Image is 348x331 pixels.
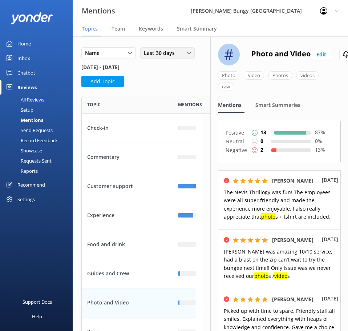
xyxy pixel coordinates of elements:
[4,95,73,105] a: All Reviews
[4,156,52,166] div: Requests Sent
[4,135,58,145] div: Record Feedback
[268,71,292,80] div: Photos
[251,44,311,64] h2: Photo and Video
[81,143,196,172] div: row
[81,259,196,288] div: row
[82,172,173,201] div: Customer support
[139,25,163,32] span: Keywords
[218,101,242,109] span: Mentions
[226,137,247,146] p: Neutral
[178,101,202,108] span: Mentions
[81,230,196,259] div: row
[4,156,73,166] a: Requests Sent
[218,44,240,65] div: #
[4,115,43,125] div: Mentions
[85,49,104,57] span: Name
[244,71,264,80] div: Video
[315,146,333,154] p: 13 %
[274,272,287,279] mark: video
[4,95,44,105] div: All Reviews
[82,114,173,143] div: Check-in
[144,49,179,57] span: Last 30 days
[81,114,196,143] div: row
[4,105,33,115] div: Setup
[218,71,239,80] div: Photo
[315,128,333,136] p: 87 %
[82,288,173,318] div: Photo and Video
[4,166,73,176] a: Reports
[4,145,42,156] div: Showcase
[4,125,53,135] div: Send Requests
[82,259,173,288] div: Guides and Crew
[296,71,319,80] div: videos
[260,128,266,136] p: 13
[315,137,333,145] p: 0 %
[17,178,45,192] div: Recommend
[272,295,313,303] h5: [PERSON_NAME]
[17,80,37,95] div: Reviews
[261,213,275,220] mark: photo
[177,25,217,32] span: Smart Summary
[17,65,35,80] div: Chatbot
[4,125,73,135] a: Send Requests
[82,25,98,32] span: Topics
[224,189,331,220] span: The Nevis Thrillogy was fun! The employees were all super friendly and made the experience more e...
[224,248,332,279] span: [PERSON_NAME] was amazing 10/10 service, had a blast on the zip can’t wait to try the bungee next...
[81,63,120,71] span: [DATE] - [DATE]
[260,146,263,154] p: 2
[226,128,247,137] p: Positive
[17,192,35,207] div: Settings
[17,36,31,51] div: Home
[272,177,313,185] h5: [PERSON_NAME]
[81,172,196,201] div: row
[255,101,300,109] span: Smart Summaries
[226,146,247,155] p: Negative
[17,51,30,65] div: Inbox
[4,145,73,156] a: Showcase
[32,309,42,324] div: Help
[87,101,101,108] span: Topic
[82,143,173,172] div: Commentary
[4,166,38,176] div: Reports
[254,272,268,279] mark: photo
[260,137,263,145] p: 0
[82,201,173,230] div: Experience
[218,83,234,91] div: raw
[4,115,73,125] a: Mentions
[4,105,73,115] a: Setup
[82,230,173,259] div: Food and drink
[4,135,73,145] a: Record Feedback
[81,288,196,318] div: row
[311,49,332,60] button: Edit
[112,25,125,32] span: Team
[82,5,115,17] h3: Mentions
[81,201,196,230] div: row
[81,76,124,87] button: Add Topic
[23,295,52,309] div: Support Docs
[272,236,313,244] h5: [PERSON_NAME]
[11,12,53,24] img: yonder-white-logo.png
